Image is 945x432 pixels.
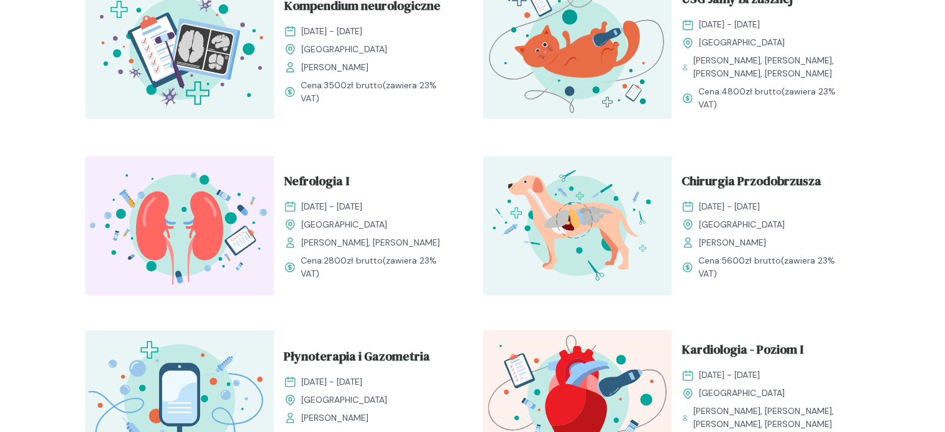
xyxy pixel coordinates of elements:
a: Nefrologia I [284,172,453,195]
span: [GEOGRAPHIC_DATA] [301,393,387,407]
span: [DATE] - [DATE] [699,369,760,382]
span: [PERSON_NAME] [301,61,368,74]
span: Chirurgia Przodobrzusza [682,172,821,195]
span: Nefrologia I [284,172,349,195]
span: Kardiologia - Poziom I [682,340,803,364]
a: Płynoterapia i Gazometria [284,347,453,370]
span: Cena: (zawiera 23% VAT) [301,254,453,280]
img: ZpbG-B5LeNNTxNnI_ChiruJB_T.svg [483,156,672,295]
a: Kardiologia - Poziom I [682,340,851,364]
span: [GEOGRAPHIC_DATA] [699,218,785,231]
span: Cena: (zawiera 23% VAT) [698,85,851,111]
span: [DATE] - [DATE] [301,25,362,38]
span: [PERSON_NAME], [PERSON_NAME] [301,236,440,249]
span: [DATE] - [DATE] [699,200,760,213]
span: 2800 zł brutto [324,255,383,266]
span: Cena: (zawiera 23% VAT) [301,79,453,105]
span: [PERSON_NAME] [699,236,766,249]
span: [GEOGRAPHIC_DATA] [699,36,785,49]
span: Cena: (zawiera 23% VAT) [698,254,851,280]
span: [PERSON_NAME], [PERSON_NAME], [PERSON_NAME], [PERSON_NAME] [693,54,851,80]
a: Chirurgia Przodobrzusza [682,172,851,195]
span: [DATE] - [DATE] [301,200,362,213]
span: 3500 zł brutto [324,80,383,91]
span: Płynoterapia i Gazometria [284,347,430,370]
span: [GEOGRAPHIC_DATA] [301,43,387,56]
span: [PERSON_NAME], [PERSON_NAME], [PERSON_NAME], [PERSON_NAME] [693,405,851,431]
span: [GEOGRAPHIC_DATA] [699,387,785,400]
span: [DATE] - [DATE] [699,18,760,31]
span: [PERSON_NAME] [301,411,368,425]
span: 4800 zł brutto [721,86,782,97]
span: 5600 zł brutto [721,255,781,266]
span: [DATE] - [DATE] [301,375,362,388]
img: ZpbSsR5LeNNTxNrh_Nefro_T.svg [85,156,274,295]
span: [GEOGRAPHIC_DATA] [301,218,387,231]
